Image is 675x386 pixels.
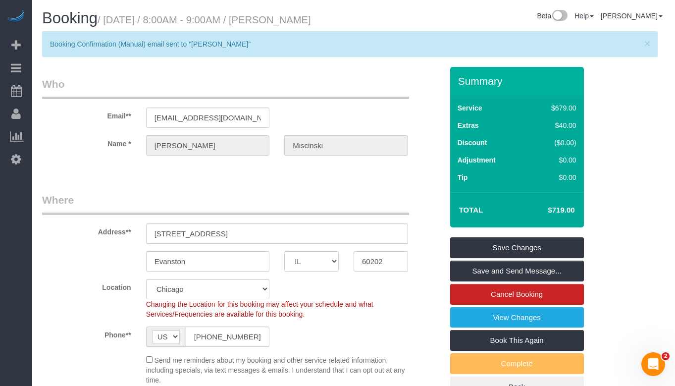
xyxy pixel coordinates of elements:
input: Last Name* [284,135,408,156]
strong: Total [459,206,483,214]
a: [PERSON_NAME] [601,12,663,20]
label: Discount [458,138,487,148]
iframe: Intercom live chat [641,352,665,376]
legend: Who [42,77,409,99]
span: Booking [42,9,98,27]
a: Cancel Booking [450,284,584,305]
input: Zip Code** [354,251,408,272]
button: Close [644,38,650,49]
label: Name * [35,135,139,149]
div: $0.00 [530,172,576,182]
img: Automaid Logo [6,10,26,24]
h3: Summary [458,75,579,87]
label: Adjustment [458,155,496,165]
span: Changing the Location for this booking may affect your schedule and what Services/Frequencies are... [146,300,373,318]
span: 2 [662,352,670,360]
label: Extras [458,120,479,130]
a: Help [574,12,594,20]
p: Booking Confirmation (Manual) email sent to "[PERSON_NAME]" [50,39,640,49]
img: New interface [551,10,568,23]
h4: $719.00 [518,206,574,215]
a: Book This Again [450,330,584,351]
small: / [DATE] / 8:00AM - 9:00AM / [PERSON_NAME] [98,14,311,25]
span: × [644,38,650,49]
a: Save Changes [450,237,584,258]
div: $40.00 [530,120,576,130]
a: Save and Send Message... [450,261,584,281]
div: $0.00 [530,155,576,165]
label: Service [458,103,482,113]
div: $679.00 [530,103,576,113]
a: View Changes [450,307,584,328]
label: Location [35,279,139,292]
input: First Name** [146,135,270,156]
span: Send me reminders about my booking and other service related information, including specials, via... [146,356,405,384]
div: ($0.00) [530,138,576,148]
a: Beta [537,12,568,20]
legend: Where [42,193,409,215]
label: Tip [458,172,468,182]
